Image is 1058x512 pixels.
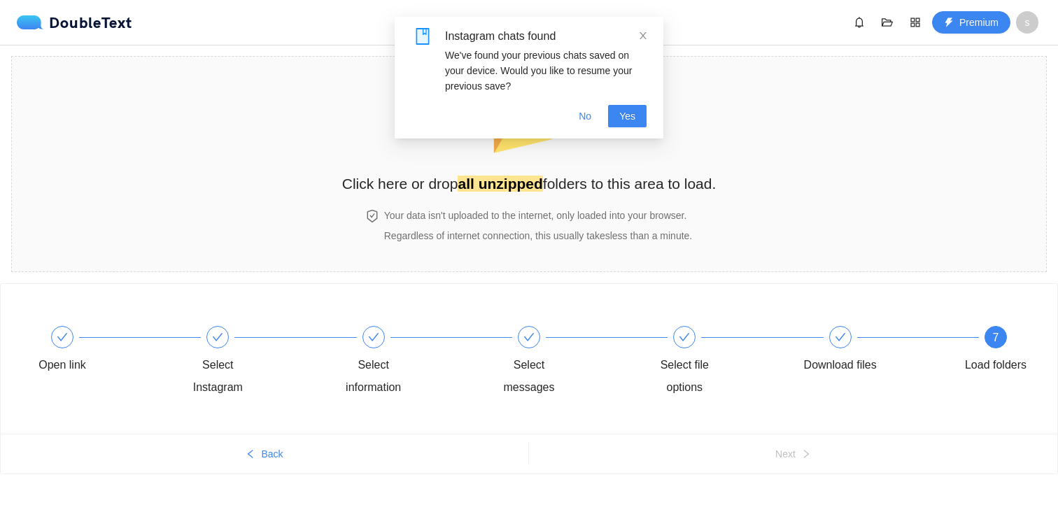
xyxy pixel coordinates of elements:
div: Select Instagram [177,326,332,399]
span: check [523,332,535,343]
button: No [567,105,602,127]
button: thunderboltPremium [932,11,1010,34]
div: Download files [804,354,877,376]
span: check [57,332,68,343]
span: 7 [993,332,999,343]
div: Select file options [644,326,799,399]
div: Open link [22,326,177,376]
a: logoDoubleText [17,15,132,29]
div: 7Load folders [955,326,1036,376]
div: Open link [38,354,86,376]
button: Yes [608,105,647,127]
div: DoubleText [17,15,132,29]
div: Download files [800,326,955,376]
span: appstore [905,17,926,28]
div: Select messages [488,354,570,399]
span: check [835,332,846,343]
button: bell [848,11,870,34]
span: book [414,28,431,45]
span: close [638,31,648,41]
div: Load folders [965,354,1027,376]
span: s [1025,11,1030,34]
div: Select file options [644,354,725,399]
span: check [679,332,690,343]
div: We've found your previous chats saved on your device. Would you like to resume your previous save? [445,48,647,94]
strong: all unzipped [458,176,542,192]
div: Select information [333,354,414,399]
div: Instagram chats found [445,28,647,45]
span: Yes [619,108,635,124]
img: logo [17,15,49,29]
span: left [246,449,255,460]
button: folder-open [876,11,898,34]
span: Premium [959,15,999,30]
div: Select information [333,326,488,399]
span: safety-certificate [366,210,379,222]
div: Select messages [488,326,644,399]
span: folder-open [877,17,898,28]
span: No [579,108,591,124]
button: leftBack [1,443,528,465]
h2: Click here or drop folders to this area to load. [342,172,717,195]
span: Regardless of internet connection, this usually takes less than a minute . [384,230,692,241]
span: thunderbolt [944,17,954,29]
button: appstore [904,11,926,34]
span: Back [261,446,283,462]
span: bell [849,17,870,28]
button: Nextright [529,443,1057,465]
span: check [212,332,223,343]
h4: Your data isn't uploaded to the internet, only loaded into your browser. [384,208,692,223]
span: check [368,332,379,343]
div: Select Instagram [177,354,258,399]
